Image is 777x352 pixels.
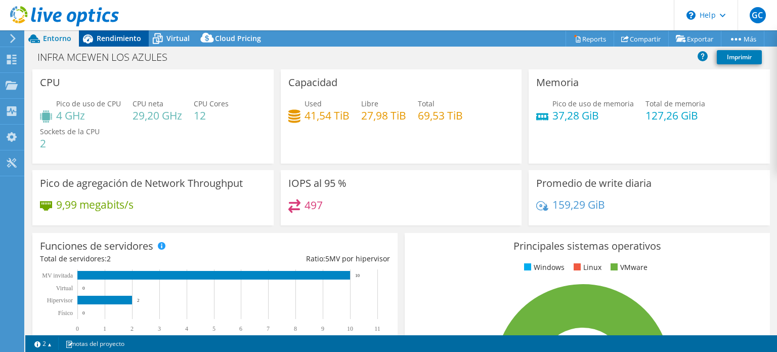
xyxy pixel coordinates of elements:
text: 2 [131,325,134,332]
text: 10 [347,325,353,332]
text: Hipervisor [47,297,73,304]
span: Virtual [166,33,190,43]
span: Rendimiento [97,33,141,43]
text: 9 [321,325,324,332]
li: VMware [608,262,647,273]
h4: 69,53 TiB [418,110,463,121]
h4: 37,28 GiB [552,110,634,121]
text: 7 [267,325,270,332]
h3: Principales sistemas operativos [412,241,762,252]
li: Windows [522,262,565,273]
text: 2 [137,298,140,303]
text: Virtual [56,285,73,292]
span: Entorno [43,33,71,43]
span: Total [418,99,435,108]
text: 10 [355,273,360,278]
svg: \n [686,11,696,20]
h3: Memoria [536,77,579,88]
text: 11 [374,325,380,332]
span: Sockets de la CPU [40,127,100,136]
h4: 41,54 TiB [305,110,350,121]
a: Exportar [668,31,721,47]
a: notas del proyecto [58,337,132,350]
h3: Promedio de write diaria [536,178,652,189]
span: 2 [107,254,111,263]
a: Más [721,31,764,47]
a: Compartir [614,31,669,47]
h3: Funciones de servidores [40,241,153,252]
h1: INFRA MCEWEN LOS AZULES [33,52,183,63]
text: 1 [103,325,106,332]
h4: 29,20 GHz [133,110,182,121]
h3: CPU [40,77,60,88]
h4: 4 GHz [56,110,121,121]
span: 5 [325,254,329,263]
a: Reports [566,31,614,47]
h4: 159,29 GiB [552,199,605,210]
h3: Capacidad [288,77,337,88]
text: 4 [185,325,188,332]
span: Total de memoria [645,99,705,108]
h4: 9,99 megabits/s [56,199,134,210]
tspan: Físico [58,309,73,317]
h4: 497 [305,200,323,211]
h3: Pico de agregación de Network Throughput [40,178,243,189]
h4: 27,98 TiB [361,110,406,121]
span: Libre [361,99,378,108]
span: CPU Cores [194,99,229,108]
text: 8 [294,325,297,332]
span: Cloud Pricing [215,33,261,43]
text: 0 [82,310,85,316]
span: GC [750,7,766,23]
h4: 2 [40,138,100,149]
h4: 127,26 GiB [645,110,705,121]
text: 0 [82,286,85,291]
span: CPU neta [133,99,163,108]
div: Ratio: MV por hipervisor [215,253,390,264]
text: 6 [239,325,242,332]
text: 5 [212,325,215,332]
text: MV invitada [42,272,73,279]
span: Pico de uso de memoria [552,99,634,108]
h4: 12 [194,110,229,121]
text: 3 [158,325,161,332]
span: Used [305,99,322,108]
li: Linux [571,262,601,273]
span: Pico de uso de CPU [56,99,121,108]
div: Total de servidores: [40,253,215,264]
a: Imprimir [717,50,762,64]
h3: IOPS al 95 % [288,178,347,189]
text: 0 [76,325,79,332]
a: 2 [27,337,59,350]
